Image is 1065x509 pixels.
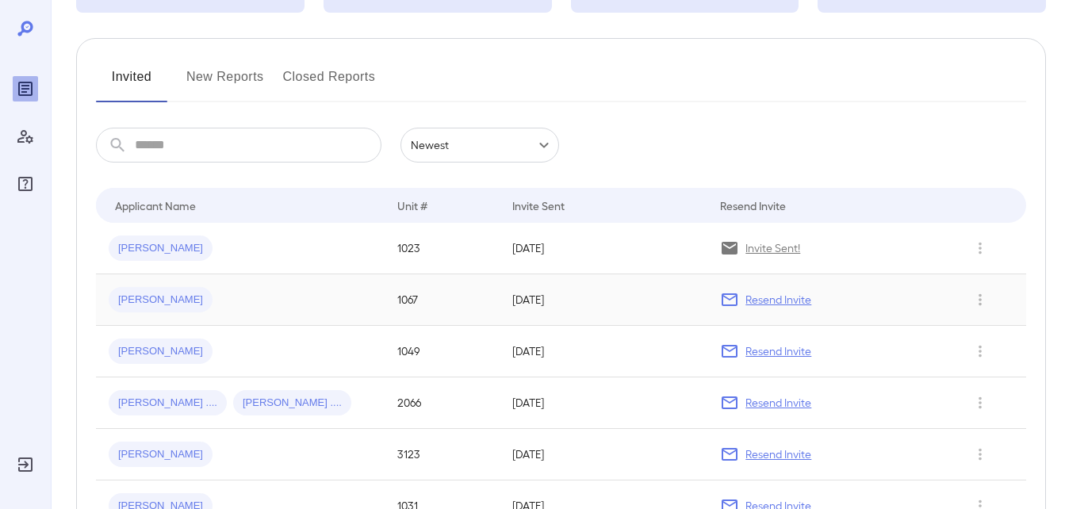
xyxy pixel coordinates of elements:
[13,452,38,477] div: Log Out
[967,390,993,415] button: Row Actions
[745,395,811,411] p: Resend Invite
[967,235,993,261] button: Row Actions
[967,339,993,364] button: Row Actions
[109,241,213,256] span: [PERSON_NAME]
[500,377,707,429] td: [DATE]
[500,429,707,480] td: [DATE]
[745,446,811,462] p: Resend Invite
[745,292,811,308] p: Resend Invite
[745,240,800,256] p: Invite Sent!
[967,442,993,467] button: Row Actions
[385,377,500,429] td: 2066
[96,64,167,102] button: Invited
[13,171,38,197] div: FAQ
[500,223,707,274] td: [DATE]
[109,344,213,359] span: [PERSON_NAME]
[500,274,707,326] td: [DATE]
[512,196,565,215] div: Invite Sent
[720,196,786,215] div: Resend Invite
[385,274,500,326] td: 1067
[385,429,500,480] td: 3123
[13,76,38,101] div: Reports
[385,223,500,274] td: 1023
[109,447,213,462] span: [PERSON_NAME]
[233,396,351,411] span: [PERSON_NAME] ....
[115,196,196,215] div: Applicant Name
[967,287,993,312] button: Row Actions
[186,64,264,102] button: New Reports
[400,128,559,163] div: Newest
[745,343,811,359] p: Resend Invite
[385,326,500,377] td: 1049
[500,326,707,377] td: [DATE]
[13,124,38,149] div: Manage Users
[109,396,227,411] span: [PERSON_NAME] ....
[109,293,213,308] span: [PERSON_NAME]
[397,196,427,215] div: Unit #
[283,64,376,102] button: Closed Reports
